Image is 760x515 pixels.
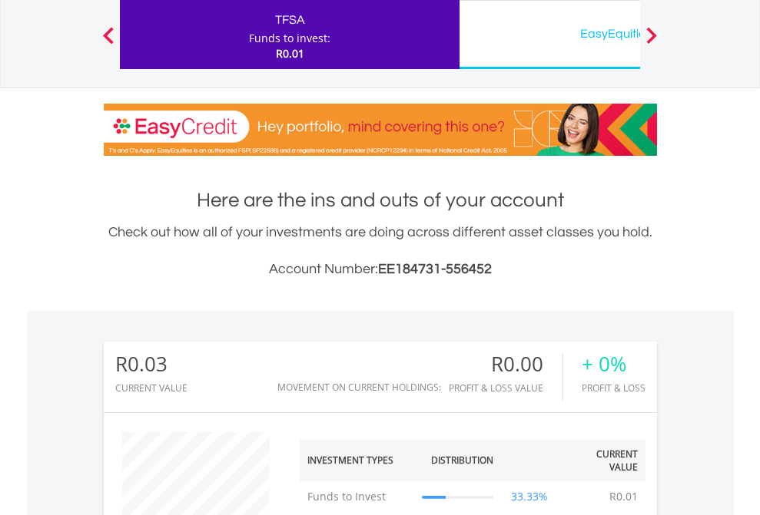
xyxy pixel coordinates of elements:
[501,481,559,512] td: 33.33%
[559,440,646,481] th: Current Value
[276,46,304,61] span: R0.01
[104,187,657,214] h1: Here are the ins and outs of your account
[582,383,646,393] div: Profit & Loss
[277,382,441,392] div: Movement on Current Holdings:
[249,31,330,46] div: Funds to invest:
[300,440,415,481] th: Investment Types
[104,222,657,280] div: Check out how all of your investments are doing across different asset classes you hold.
[93,35,124,50] button: Previous
[104,259,657,280] h3: Account Number:
[449,353,563,375] div: R0.00
[378,262,492,276] span: EE184731-556452
[129,9,450,31] div: TFSA
[602,481,646,512] td: R0.01
[431,454,493,467] div: Distribution
[300,481,415,512] td: Funds to Invest
[582,353,646,375] div: + 0%
[449,383,563,393] div: Profit & Loss Value
[636,35,667,50] button: Next
[115,353,188,375] div: R0.03
[104,104,657,156] img: EasyCredit Promotion Banner
[115,383,188,393] div: CURRENT VALUE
